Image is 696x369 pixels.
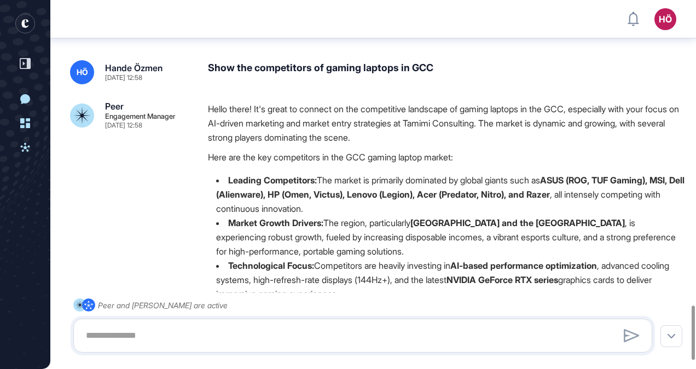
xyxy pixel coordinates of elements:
[98,298,228,312] div: Peer and [PERSON_NAME] are active
[208,150,685,164] p: Here are the key competitors in the GCC gaming laptop market:
[105,64,163,72] div: Hande Özmen
[208,102,685,145] p: Hello there! It's great to connect on the competitive landscape of gaming laptops in the GCC, esp...
[228,175,317,186] strong: Leading Competitors:
[228,260,314,271] strong: Technological Focus:
[450,260,597,271] strong: AI-based performance optimization
[105,122,142,129] div: [DATE] 12:58
[410,217,625,228] strong: [GEOGRAPHIC_DATA] and the [GEOGRAPHIC_DATA]
[105,74,142,81] div: [DATE] 12:58
[228,217,323,228] strong: Market Growth Drivers:
[15,14,35,33] div: entrapeer-logo
[208,173,685,216] li: The market is primarily dominated by global giants such as , all intensely competing with continu...
[208,60,685,84] div: Show the competitors of gaming laptops in GCC
[105,102,124,111] div: Peer
[208,216,685,258] li: The region, particularly , is experiencing robust growth, fueled by increasing disposable incomes...
[77,68,88,77] span: HÖ
[446,274,558,285] strong: NVIDIA GeForce RTX series
[654,8,676,30] button: HÖ
[105,113,176,120] div: Engagement Manager
[208,258,685,301] li: Competitors are heavily investing in , advanced cooling systems, high-refresh-rate displays (144H...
